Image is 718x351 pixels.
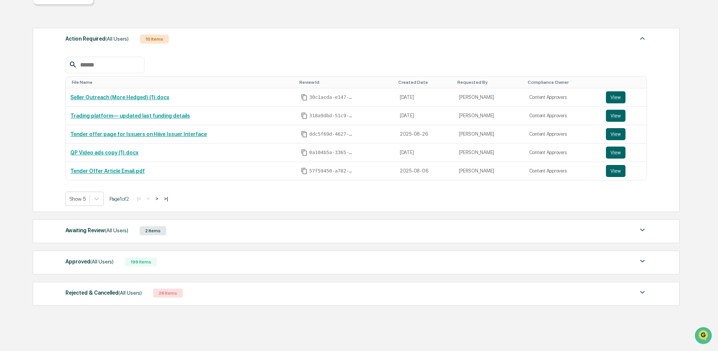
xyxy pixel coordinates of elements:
[457,80,521,85] div: Toggle SortBy
[607,80,644,85] div: Toggle SortBy
[301,168,308,174] span: Copy Id
[638,225,647,235] img: caret
[525,125,601,144] td: Content Approvers
[525,144,601,162] td: Content Approvers
[75,127,91,133] span: Pylon
[309,150,354,156] span: 0a104b5a-3365-4e16-98ad-43a4f330f6db
[8,95,14,101] div: 🖐️
[301,112,308,119] span: Copy Id
[8,16,137,28] p: How can we help?
[109,196,129,202] span: Page 1 of 2
[638,288,647,297] img: caret
[90,259,114,265] span: (All Users)
[8,57,21,71] img: 1746055101610-c473b297-6a78-478c-a979-82029cc54cd1
[118,290,142,296] span: (All Users)
[55,95,61,101] div: 🗄️
[309,131,354,137] span: ddc5f69d-4627-4722-aeaa-ccc955e7ddc8
[153,289,183,298] div: 26 Items
[395,144,454,162] td: [DATE]
[70,168,145,174] a: Tender Offer Article Email.pdf
[135,195,143,202] button: |<
[606,91,625,103] button: View
[528,80,598,85] div: Toggle SortBy
[395,125,454,144] td: 2025-08-26
[162,195,170,202] button: >|
[606,128,642,140] a: View
[454,162,524,180] td: [PERSON_NAME]
[65,257,114,266] div: Approved
[309,168,354,174] span: 57f59450-a782-4865-ac16-a45fae92c464
[140,226,166,235] div: 2 Items
[62,95,93,102] span: Attestations
[606,165,642,177] a: View
[105,227,128,233] span: (All Users)
[301,149,308,156] span: Copy Id
[606,110,625,122] button: View
[105,36,129,42] span: (All Users)
[606,165,625,177] button: View
[606,147,625,159] button: View
[606,147,642,159] a: View
[153,195,161,202] button: >
[525,107,601,125] td: Content Approvers
[144,195,152,202] button: <
[398,80,451,85] div: Toggle SortBy
[26,57,123,65] div: Start new chat
[454,88,524,107] td: [PERSON_NAME]
[70,94,169,100] a: Seller Outreach (More Hedged) (1).docx
[72,80,293,85] div: Toggle SortBy
[140,35,169,44] div: 10 Items
[53,127,91,133] a: Powered byPylon
[52,92,96,105] a: 🗄️Attestations
[525,88,601,107] td: Content Approvers
[125,257,157,266] div: 199 Items
[525,162,601,180] td: Content Approvers
[128,60,137,69] button: Start new chat
[638,34,647,43] img: caret
[395,107,454,125] td: [DATE]
[70,131,207,137] a: Tender offer page for Issuers on Hiive Issuer Interface
[606,110,642,122] a: View
[606,128,625,140] button: View
[65,225,128,235] div: Awaiting Review
[395,88,454,107] td: [DATE]
[638,257,647,266] img: caret
[299,80,392,85] div: Toggle SortBy
[606,91,642,103] a: View
[5,92,52,105] a: 🖐️Preclearance
[65,288,142,298] div: Rejected & Cancelled
[5,106,50,120] a: 🔎Data Lookup
[309,113,354,119] span: 318a9dbd-51c9-473e-9dd0-57efbaa2a655
[454,107,524,125] td: [PERSON_NAME]
[395,162,454,180] td: 2025-08-06
[454,144,524,162] td: [PERSON_NAME]
[70,113,190,119] a: Trading platform— updated last funding details
[26,65,95,71] div: We're available if you need us!
[15,95,49,102] span: Preclearance
[454,125,524,144] td: [PERSON_NAME]
[8,110,14,116] div: 🔎
[301,94,308,101] span: Copy Id
[694,326,714,346] iframe: Open customer support
[301,131,308,138] span: Copy Id
[309,94,354,100] span: 30c1acda-e147-43ff-aa23-f3c7b4154677
[15,109,47,116] span: Data Lookup
[70,150,138,156] a: QP Video ads copy (1).docx
[65,34,129,44] div: Action Required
